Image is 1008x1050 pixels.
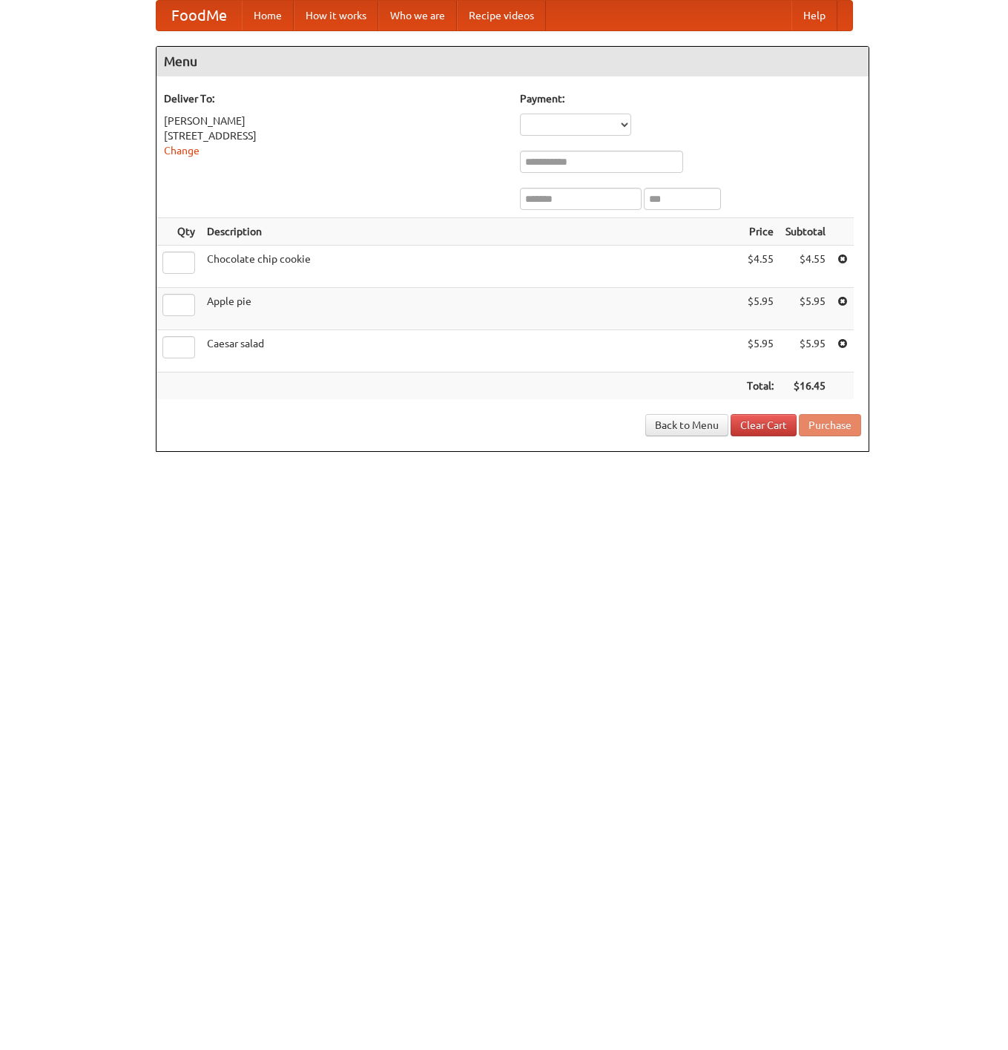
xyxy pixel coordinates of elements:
[780,373,831,400] th: $16.45
[731,414,797,436] a: Clear Cart
[741,373,780,400] th: Total:
[741,246,780,288] td: $4.55
[157,218,201,246] th: Qty
[741,288,780,330] td: $5.95
[201,246,741,288] td: Chocolate chip cookie
[457,1,546,30] a: Recipe videos
[741,330,780,373] td: $5.95
[780,218,831,246] th: Subtotal
[780,330,831,373] td: $5.95
[520,91,861,106] h5: Payment:
[294,1,378,30] a: How it works
[157,1,242,30] a: FoodMe
[780,288,831,330] td: $5.95
[164,91,505,106] h5: Deliver To:
[201,330,741,373] td: Caesar salad
[378,1,457,30] a: Who we are
[645,414,728,436] a: Back to Menu
[164,145,200,157] a: Change
[741,218,780,246] th: Price
[242,1,294,30] a: Home
[157,47,869,76] h4: Menu
[201,218,741,246] th: Description
[799,414,861,436] button: Purchase
[201,288,741,330] td: Apple pie
[780,246,831,288] td: $4.55
[791,1,837,30] a: Help
[164,128,505,143] div: [STREET_ADDRESS]
[164,114,505,128] div: [PERSON_NAME]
